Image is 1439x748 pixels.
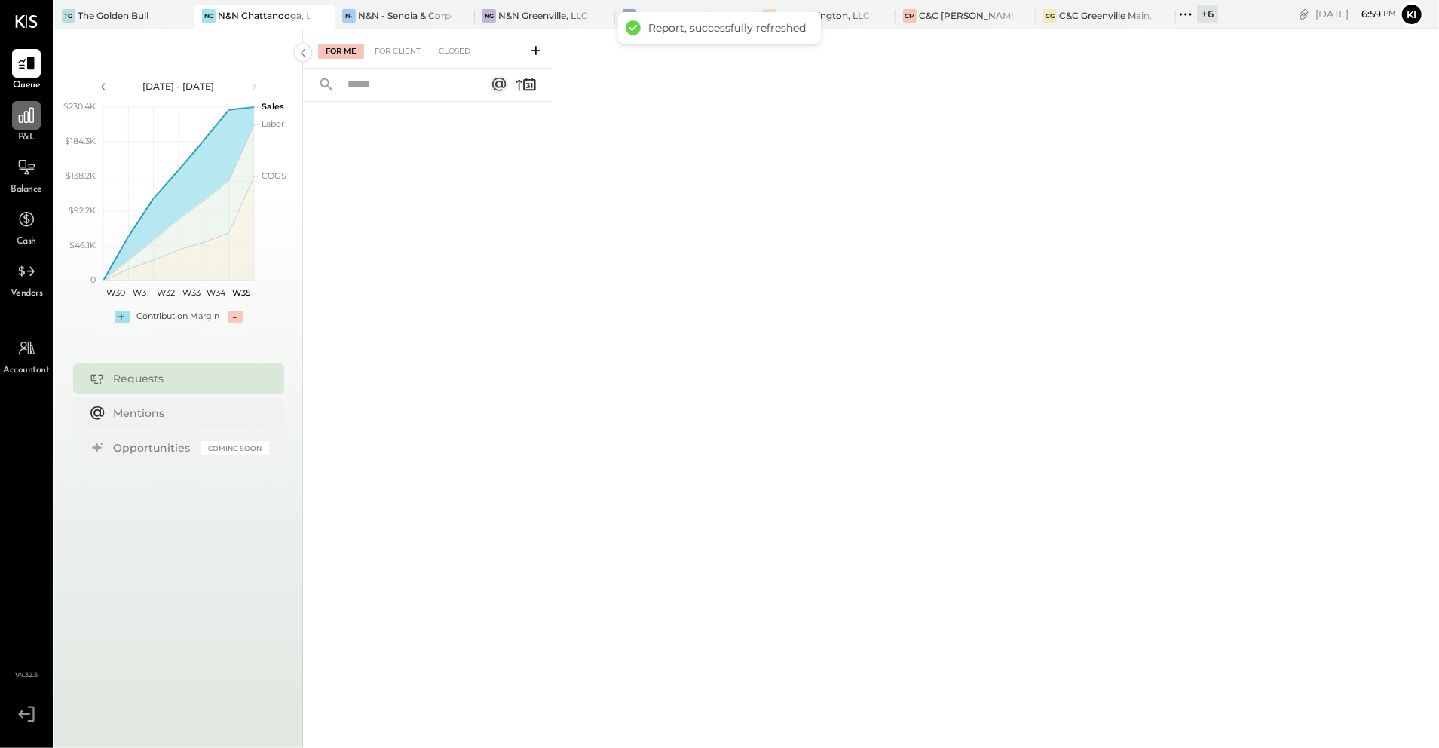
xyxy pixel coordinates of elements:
span: Vendors [11,287,43,301]
text: Labor [262,118,284,129]
div: + 6 [1197,5,1218,23]
text: $92.2K [69,205,96,216]
span: Balance [11,183,42,197]
text: W34 [207,287,226,298]
div: + [115,311,130,323]
text: Sales [262,101,284,112]
text: W30 [106,287,125,298]
div: CM [903,9,917,23]
div: For Me [318,44,364,59]
text: W32 [157,287,175,298]
div: N&N Chattanooga, LLC [218,9,312,22]
div: Report, successfully refreshed [648,21,806,35]
div: NL [623,9,636,23]
div: N&N - Senoia & Corporate [358,9,452,22]
a: P&L [1,101,52,145]
div: NC [202,9,216,23]
a: Cash [1,205,52,249]
div: NL [763,9,776,23]
span: Queue [13,79,41,93]
span: Cash [17,235,36,249]
text: $184.3K [65,136,96,146]
div: copy link [1297,6,1312,22]
text: COGS [262,170,286,181]
div: Coming Soon [201,441,269,455]
text: W31 [133,287,149,298]
div: Mentions [114,406,262,421]
div: The Golden Bull [78,9,148,22]
text: W35 [232,287,250,298]
div: C&C [PERSON_NAME] LLC [919,9,1013,22]
a: Balance [1,153,52,197]
div: TG [62,9,75,23]
text: $46.1K [69,240,96,250]
div: - [228,311,243,323]
div: [DATE] - [DATE] [115,80,243,93]
div: N&N Lexington, LLC [779,9,870,22]
div: CG [1043,9,1057,23]
text: $138.2K [66,170,96,181]
div: [DATE] [1315,7,1396,21]
a: Vendors [1,257,52,301]
div: For Client [367,44,428,59]
div: Requests [114,371,262,386]
div: N&N Greenville, LLC [498,9,588,22]
text: $230.4K [63,101,96,112]
div: Closed [431,44,478,59]
div: N- [342,9,356,23]
span: Accountant [4,364,50,378]
div: NG [482,9,496,23]
div: N&N Louisville, LLC [638,9,725,22]
a: Accountant [1,334,52,378]
div: Opportunities [114,440,194,455]
span: P&L [18,131,35,145]
a: Queue [1,49,52,93]
div: Contribution Margin [137,311,220,323]
div: C&C Greenville Main, LLC [1059,9,1153,22]
button: Ki [1400,2,1424,26]
text: 0 [90,274,96,285]
text: W33 [182,287,200,298]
